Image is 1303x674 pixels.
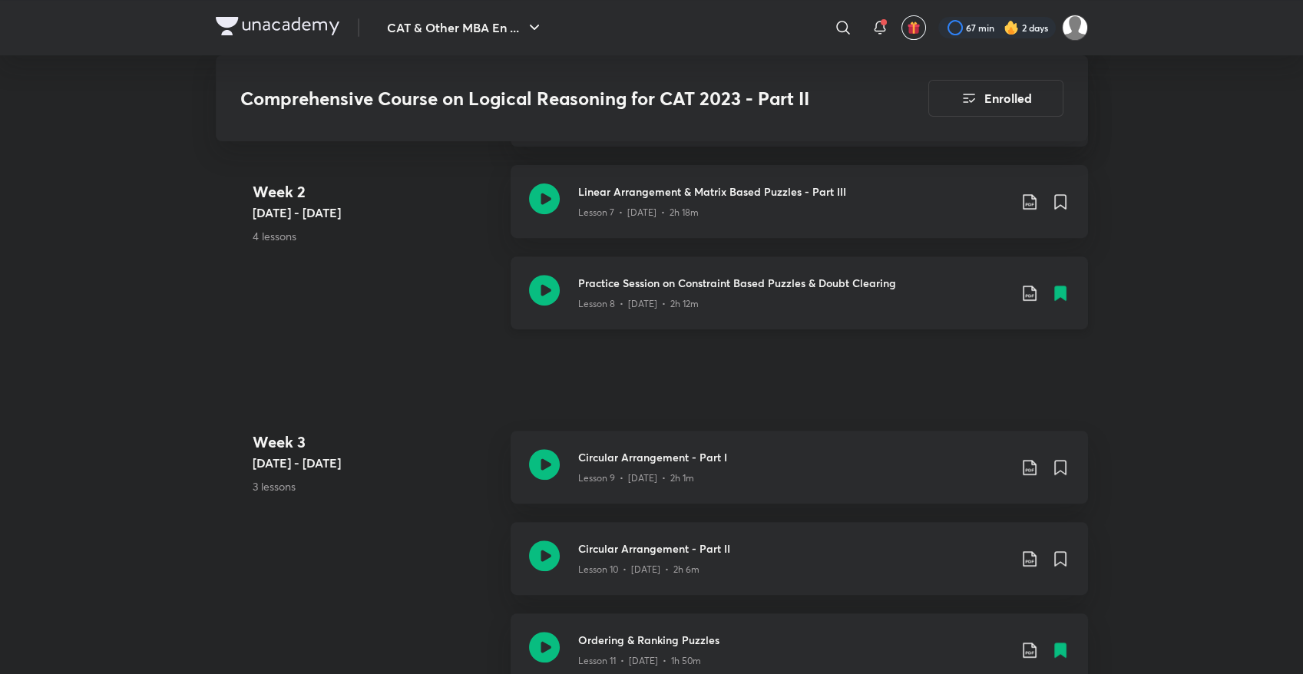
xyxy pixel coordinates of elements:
[240,88,842,110] h3: Comprehensive Course on Logical Reasoning for CAT 2023 - Part II
[578,563,699,577] p: Lesson 10 • [DATE] • 2h 6m
[253,431,498,454] h4: Week 3
[253,478,498,494] p: 3 lessons
[901,15,926,40] button: avatar
[216,17,339,39] a: Company Logo
[253,180,498,203] h4: Week 2
[253,203,498,222] h5: [DATE] - [DATE]
[578,540,1008,557] h3: Circular Arrangement - Part II
[253,454,498,472] h5: [DATE] - [DATE]
[578,297,699,311] p: Lesson 8 • [DATE] • 2h 12m
[511,256,1088,348] a: Practice Session on Constraint Based Puzzles & Doubt ClearingLesson 8 • [DATE] • 2h 12m
[511,165,1088,256] a: Linear Arrangement & Matrix Based Puzzles - Part IIILesson 7 • [DATE] • 2h 18m
[578,183,1008,200] h3: Linear Arrangement & Matrix Based Puzzles - Part III
[578,449,1008,465] h3: Circular Arrangement - Part I
[907,21,921,35] img: avatar
[1062,15,1088,41] img: Sameeran Panda
[253,228,498,244] p: 4 lessons
[578,632,1008,648] h3: Ordering & Ranking Puzzles
[511,522,1088,613] a: Circular Arrangement - Part IILesson 10 • [DATE] • 2h 6m
[511,431,1088,522] a: Circular Arrangement - Part ILesson 9 • [DATE] • 2h 1m
[928,80,1063,117] button: Enrolled
[1004,20,1019,35] img: streak
[578,471,694,485] p: Lesson 9 • [DATE] • 2h 1m
[578,275,1008,291] h3: Practice Session on Constraint Based Puzzles & Doubt Clearing
[378,12,553,43] button: CAT & Other MBA En ...
[578,654,701,668] p: Lesson 11 • [DATE] • 1h 50m
[216,17,339,35] img: Company Logo
[578,206,699,220] p: Lesson 7 • [DATE] • 2h 18m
